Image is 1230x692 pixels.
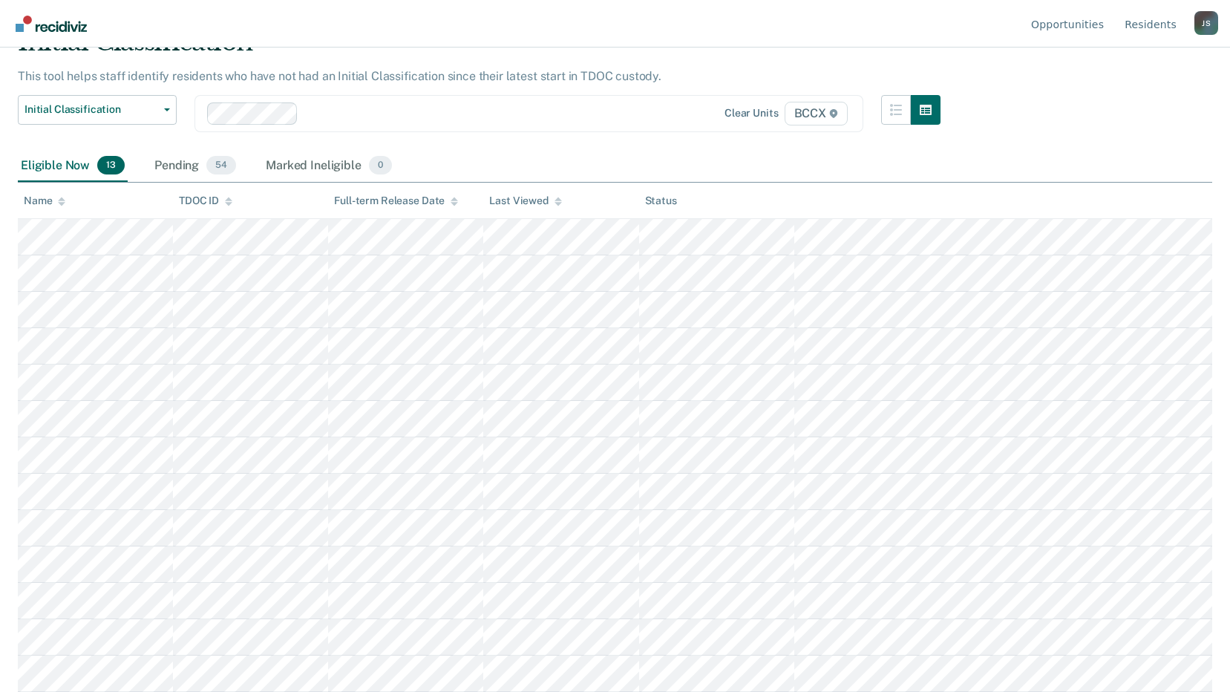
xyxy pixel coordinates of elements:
[334,195,458,207] div: Full-term Release Date
[24,195,65,207] div: Name
[18,95,177,125] button: Initial Classification
[489,195,561,207] div: Last Viewed
[263,150,395,183] div: Marked Ineligible0
[18,69,661,83] p: This tool helps staff identify residents who have not had an Initial Classification since their l...
[151,150,239,183] div: Pending54
[369,156,392,175] span: 0
[16,16,87,32] img: Recidiviz
[18,150,128,183] div: Eligible Now13
[1194,11,1218,35] div: J S
[206,156,236,175] span: 54
[645,195,677,207] div: Status
[24,103,158,116] span: Initial Classification
[785,102,848,125] span: BCCX
[724,107,779,120] div: Clear units
[97,156,125,175] span: 13
[1194,11,1218,35] button: Profile dropdown button
[18,27,941,69] div: Initial Classification
[179,195,232,207] div: TDOC ID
